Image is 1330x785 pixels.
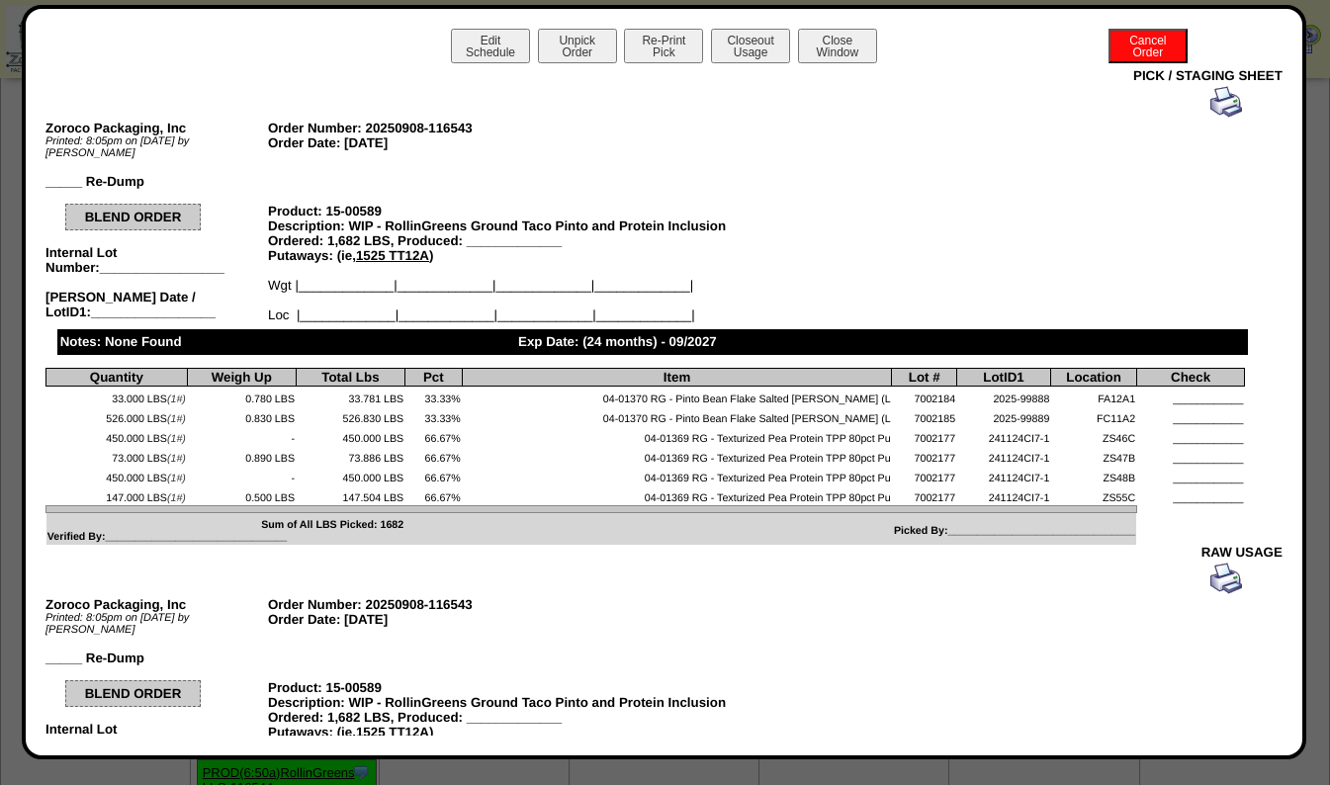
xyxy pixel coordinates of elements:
[405,387,463,406] td: 33.33%
[405,466,463,485] td: 66.67%
[462,369,892,387] th: Item
[405,446,463,466] td: 66.67%
[956,446,1050,466] td: 241124CI7-1
[268,248,762,263] div: Putaways: (ie, )
[46,446,188,466] td: 73.000 LBS
[268,204,762,218] div: Product: 15-00589
[1210,86,1242,118] img: print.gif
[462,485,892,505] td: 04-01369 RG - Texturized Pea Protein TPP 80pct Pu
[1051,369,1137,387] th: Location
[462,387,892,406] td: 04-01370 RG - Pinto Bean Flake Salted [PERSON_NAME] (L
[892,387,956,406] td: 7002184
[57,329,517,355] div: Notes: None Found
[892,406,956,426] td: 7002185
[167,453,186,465] span: (1#)
[1136,426,1244,446] td: ____________
[296,369,404,387] th: Total Lbs
[187,485,296,505] td: 0.500 LBS
[296,485,404,505] td: 147.504 LBS
[1051,446,1137,466] td: ZS47B
[1136,369,1244,387] th: Check
[167,433,186,445] span: (1#)
[1136,446,1244,466] td: ____________
[1051,406,1137,426] td: FC11A2
[892,369,956,387] th: Lot #
[356,725,429,740] u: 1525 TT12A
[45,68,1283,83] div: PICK / STAGING SHEET
[46,406,188,426] td: 526.000 LBS
[65,204,201,230] div: BLEND ORDER
[187,426,296,446] td: -
[796,44,879,59] a: CloseWindow
[46,387,188,406] td: 33.000 LBS
[65,680,201,707] div: BLEND ORDER
[45,651,268,665] div: _____ Re-Dump
[268,612,762,627] div: Order Date: [DATE]
[405,426,463,446] td: 66.67%
[956,485,1050,505] td: 241124CI7-1
[1136,387,1244,406] td: ____________
[268,710,762,725] div: Ordered: 1,682 LBS, Produced: _____________
[892,466,956,485] td: 7002177
[45,135,268,159] div: Printed: 8:05pm on [DATE] by [PERSON_NAME]
[268,597,762,612] div: Order Number: 20250908-116543
[515,329,1247,355] div: Exp Date: (24 months) - 09/2027
[892,426,956,446] td: 7002177
[268,725,762,740] div: Putaways: (ie, )
[462,446,892,466] td: 04-01369 RG - Texturized Pea Protein TPP 80pct Pu
[892,485,956,505] td: 7002177
[187,369,296,387] th: Weigh Up
[1051,485,1137,505] td: ZS55C
[296,446,404,466] td: 73.886 LBS
[1108,29,1188,63] button: CancelOrder
[1136,406,1244,426] td: ____________
[405,406,463,426] td: 33.33%
[45,245,268,275] div: Internal Lot Number:_________________
[45,174,268,189] div: _____ Re-Dump
[268,121,762,135] div: Order Number: 20250908-116543
[45,121,268,135] div: Zoroco Packaging, Inc
[187,446,296,466] td: 0.890 LBS
[45,612,268,636] div: Printed: 8:05pm on [DATE] by [PERSON_NAME]
[187,387,296,406] td: 0.780 LBS
[538,29,617,63] button: UnpickOrder
[268,695,762,710] div: Description: WIP - RollinGreens Ground Taco Pinto and Protein Inclusion
[296,466,404,485] td: 450.000 LBS
[46,369,188,387] th: Quantity
[405,369,463,387] th: Pct
[47,531,403,543] div: Verified By:_______________________________
[296,406,404,426] td: 526.830 LBS
[798,29,877,63] button: CloseWindow
[46,485,188,505] td: 147.000 LBS
[1051,426,1137,446] td: ZS46C
[268,278,762,322] div: Wgt |_____________|_____________|_____________|_____________| Loc |_____________|_____________|__...
[1136,466,1244,485] td: ____________
[892,446,956,466] td: 7002177
[956,406,1050,426] td: 2025-99889
[187,466,296,485] td: -
[956,387,1050,406] td: 2025-99888
[45,545,1283,560] div: RAW USAGE
[296,387,404,406] td: 33.781 LBS
[711,29,790,63] button: CloseoutUsage
[405,512,1137,544] td: Picked By:________________________________
[268,233,762,248] div: Ordered: 1,682 LBS, Produced: _____________
[268,135,762,150] div: Order Date: [DATE]
[462,466,892,485] td: 04-01369 RG - Texturized Pea Protein TPP 80pct Pu
[451,29,530,63] button: EditSchedule
[624,29,703,63] button: Re-PrintPick
[956,369,1050,387] th: LotID1
[167,413,186,425] span: (1#)
[1136,485,1244,505] td: ____________
[1051,466,1137,485] td: ZS48B
[356,248,429,263] u: 1525 TT12A
[1210,563,1242,594] img: print.gif
[46,426,188,446] td: 450.000 LBS
[167,393,186,405] span: (1#)
[956,426,1050,446] td: 241124CI7-1
[45,290,268,319] div: [PERSON_NAME] Date / LotID1:_________________
[187,406,296,426] td: 0.830 LBS
[268,680,762,695] div: Product: 15-00589
[956,466,1050,485] td: 241124CI7-1
[167,492,186,504] span: (1#)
